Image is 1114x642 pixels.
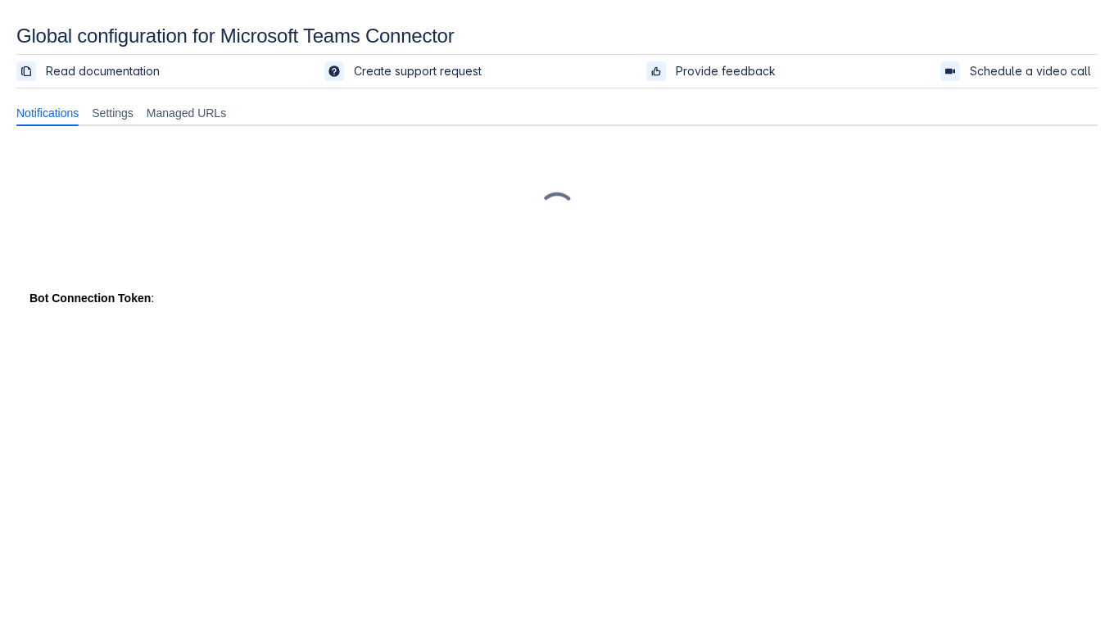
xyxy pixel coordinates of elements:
strong: Bot Connection Token [29,292,151,305]
div: : [29,290,1085,306]
span: Notifications [16,105,79,121]
a: Provide feedback [646,61,782,81]
span: Create support request [354,63,482,79]
span: videoCall [944,65,957,78]
span: Read documentation [46,63,160,79]
a: Schedule a video call [940,61,1098,81]
span: support [328,65,341,78]
span: feedback [650,65,663,78]
div: Global configuration for Microsoft Teams Connector [16,25,1098,47]
a: Create support request [324,61,488,81]
span: documentation [20,65,33,78]
span: Managed URLs [147,105,226,121]
span: Provide feedback [676,63,776,79]
span: Settings [92,105,134,121]
span: Schedule a video call [970,63,1091,79]
a: Read documentation [16,61,166,81]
